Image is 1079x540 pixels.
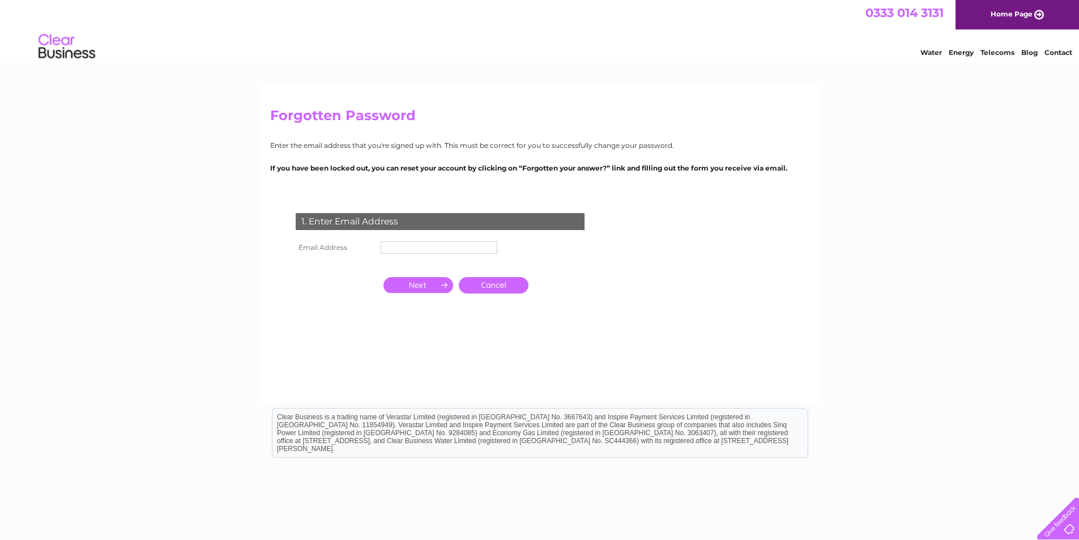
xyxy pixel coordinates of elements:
a: Telecoms [980,48,1014,57]
a: 0333 014 3131 [865,6,944,20]
a: Blog [1021,48,1038,57]
h2: Forgotten Password [270,108,809,129]
a: Cancel [459,277,528,294]
a: Contact [1044,48,1072,57]
div: 1. Enter Email Address [296,213,585,230]
div: Clear Business is a trading name of Verastar Limited (registered in [GEOGRAPHIC_DATA] No. 3667643... [272,6,808,55]
a: Energy [949,48,974,57]
p: If you have been locked out, you can reset your account by clicking on “Forgotten your answer?” l... [270,163,809,173]
img: logo.png [38,29,96,64]
th: Email Address [293,239,378,257]
a: Water [920,48,942,57]
p: Enter the email address that you're signed up with. This must be correct for you to successfully ... [270,140,809,151]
